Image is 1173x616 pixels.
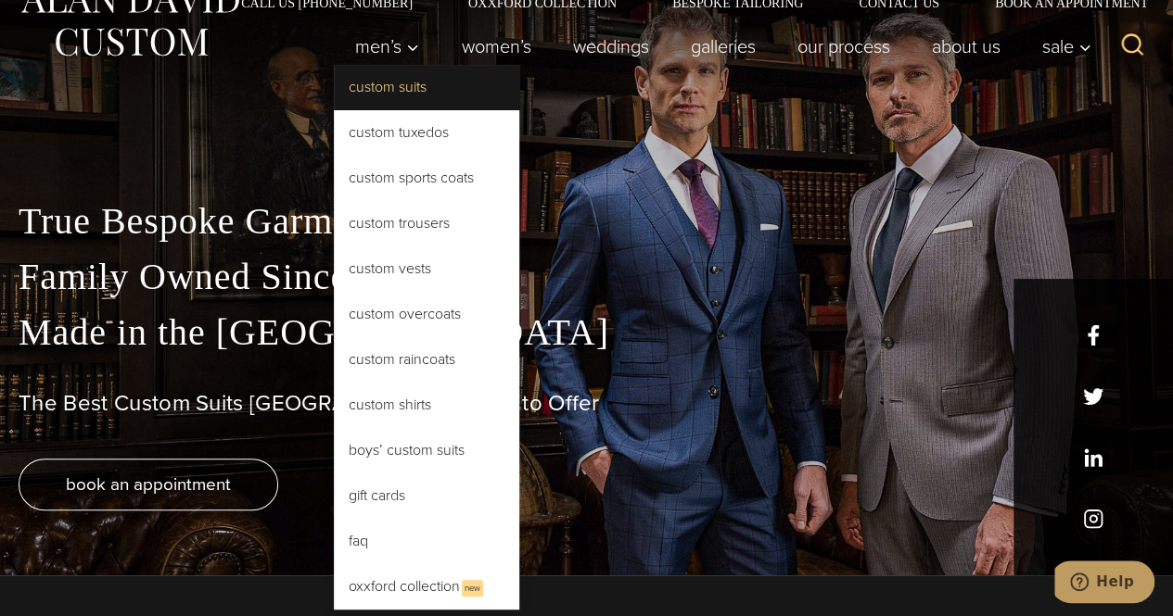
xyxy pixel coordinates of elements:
a: book an appointment [19,459,278,510]
a: Oxxford CollectionNew [334,564,519,610]
a: Women’s [440,28,552,65]
button: View Search Form [1110,24,1154,69]
a: Our Process [776,28,911,65]
a: Custom Overcoats [334,292,519,336]
a: Custom Vests [334,246,519,291]
a: Custom Raincoats [334,337,519,382]
a: Custom Shirts [334,383,519,427]
button: Sale sub menu toggle [1021,28,1102,65]
span: book an appointment [66,471,231,497]
a: About Us [911,28,1021,65]
nav: Primary Navigation [334,28,1102,65]
a: Gift Cards [334,473,519,518]
h1: The Best Custom Suits [GEOGRAPHIC_DATA] Has to Offer [19,390,1154,417]
a: Custom Sports Coats [334,156,519,200]
span: New [462,580,483,597]
a: FAQ [334,519,519,563]
a: weddings [552,28,669,65]
button: Men’s sub menu toggle [334,28,440,65]
a: Galleries [669,28,776,65]
p: True Bespoke Garments Family Owned Since [DATE] Made in the [GEOGRAPHIC_DATA] [19,194,1154,360]
a: Custom Suits [334,65,519,109]
a: Custom Trousers [334,201,519,245]
iframe: Opens a widget where you can chat to one of our agents [1054,560,1154,607]
a: Custom Tuxedos [334,110,519,155]
a: Boys’ Custom Suits [334,428,519,472]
